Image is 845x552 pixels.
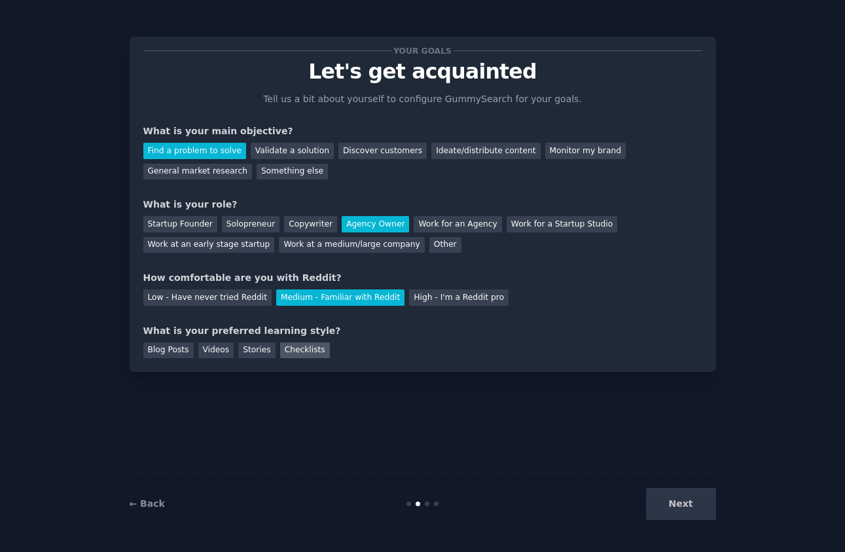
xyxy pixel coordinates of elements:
[276,289,405,306] div: Medium - Familiar with Reddit
[143,164,253,180] div: General market research
[143,143,246,159] div: Find a problem to solve
[279,237,424,253] div: Work at a medium/large company
[143,60,702,83] p: Let's get acquainted
[409,289,509,306] div: High - I'm a Reddit pro
[545,143,626,159] div: Monitor my brand
[258,92,588,106] p: Tell us a bit about yourself to configure GummySearch for your goals.
[143,124,702,138] div: What is your main objective?
[222,216,279,232] div: Solopreneur
[507,216,617,232] div: Work for a Startup Studio
[414,216,501,232] div: Work for an Agency
[342,216,409,232] div: Agency Owner
[198,342,234,359] div: Videos
[143,289,272,306] div: Low - Have never tried Reddit
[391,44,454,58] span: Your goals
[280,342,330,359] div: Checklists
[257,164,328,180] div: Something else
[238,342,275,359] div: Stories
[143,324,702,338] div: What is your preferred learning style?
[130,498,165,509] a: ← Back
[251,143,334,159] div: Validate a solution
[143,237,275,253] div: Work at an early stage startup
[143,198,702,212] div: What is your role?
[143,216,217,232] div: Startup Founder
[284,216,337,232] div: Copywriter
[143,342,194,359] div: Blog Posts
[429,237,461,253] div: Other
[143,271,702,285] div: How comfortable are you with Reddit?
[431,143,540,159] div: Ideate/distribute content
[338,143,427,159] div: Discover customers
